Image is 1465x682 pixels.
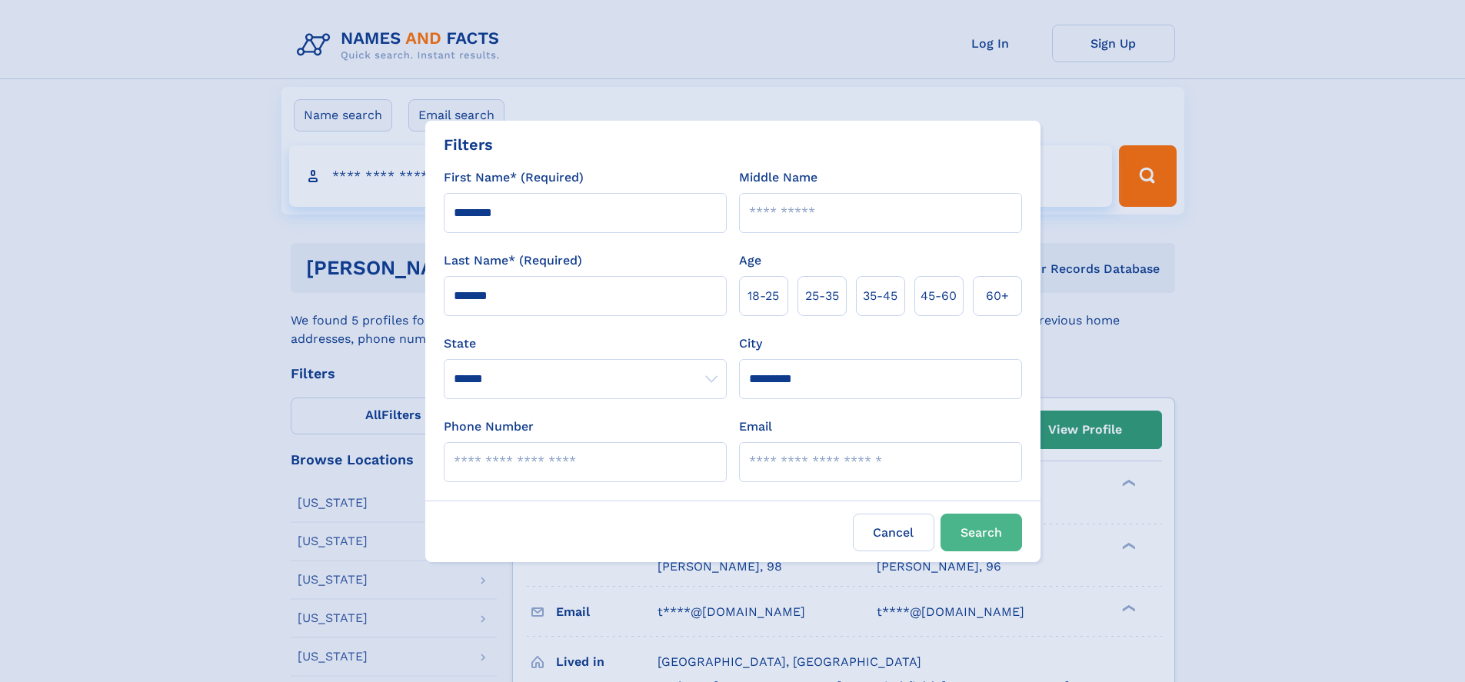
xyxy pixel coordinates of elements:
[444,168,584,187] label: First Name* (Required)
[941,514,1022,551] button: Search
[921,287,957,305] span: 45‑60
[739,334,762,353] label: City
[986,287,1009,305] span: 60+
[444,251,582,270] label: Last Name* (Required)
[863,287,897,305] span: 35‑45
[739,251,761,270] label: Age
[444,133,493,156] div: Filters
[444,418,534,436] label: Phone Number
[805,287,839,305] span: 25‑35
[747,287,779,305] span: 18‑25
[739,168,817,187] label: Middle Name
[444,334,727,353] label: State
[739,418,772,436] label: Email
[853,514,934,551] label: Cancel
